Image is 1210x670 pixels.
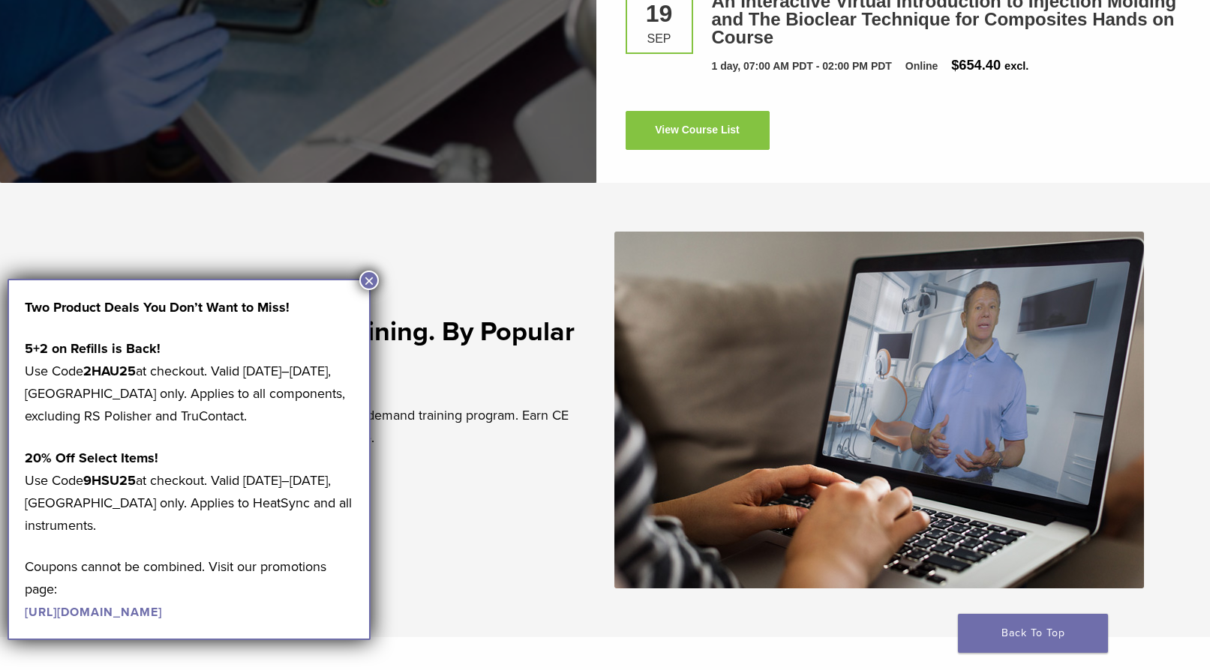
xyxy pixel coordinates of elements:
[25,450,158,466] strong: 20% Off Select Items!
[25,340,161,357] strong: 5+2 on Refills is Back!
[25,605,162,620] a: [URL][DOMAIN_NAME]
[712,58,892,74] div: 1 day, 07:00 AM PDT - 02:00 PM PDT
[83,472,136,489] strong: 9HSU25
[1004,60,1028,72] span: excl.
[25,555,353,623] p: Coupons cannot be combined. Visit our promotions page:
[25,447,353,537] p: Use Code at checkout. Valid [DATE]–[DATE], [GEOGRAPHIC_DATA] only. Applies to HeatSync and all in...
[958,614,1108,653] a: Back To Top
[638,1,680,25] div: 19
[83,363,136,379] strong: 2HAU25
[25,299,290,316] strong: Two Product Deals You Don’t Want to Miss!
[25,337,353,427] p: Use Code at checkout. Valid [DATE]–[DATE], [GEOGRAPHIC_DATA] only. Applies to all components, exc...
[359,271,379,290] button: Close
[638,33,680,45] div: Sep
[905,58,938,74] div: Online
[626,111,770,150] a: View Course List
[951,58,1001,73] span: $654.40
